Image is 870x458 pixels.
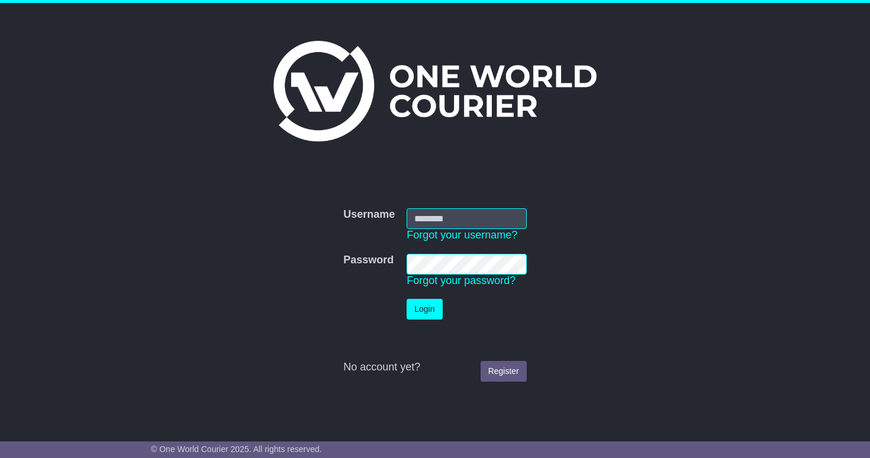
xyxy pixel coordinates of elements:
[481,361,527,382] a: Register
[407,299,442,320] button: Login
[343,361,527,374] div: No account yet?
[343,254,394,267] label: Password
[273,41,597,141] img: One World
[343,208,395,221] label: Username
[407,275,515,286] a: Forgot your password?
[407,229,517,241] a: Forgot your username?
[151,444,322,454] span: © One World Courier 2025. All rights reserved.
